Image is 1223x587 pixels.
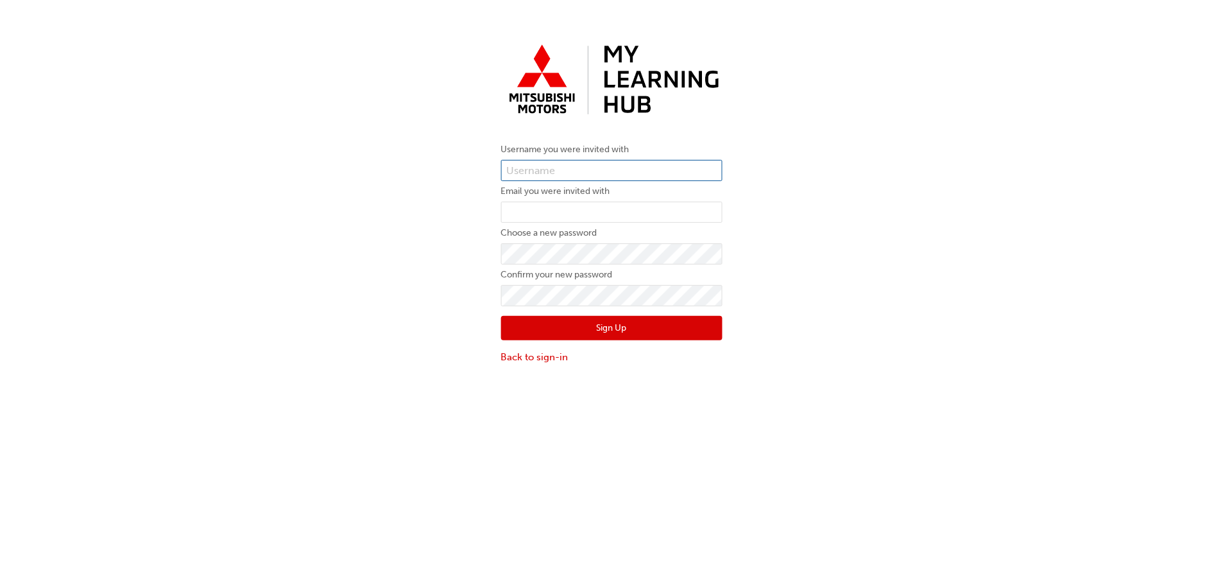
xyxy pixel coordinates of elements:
[501,142,723,157] label: Username you were invited with
[501,267,723,283] label: Confirm your new password
[501,184,723,199] label: Email you were invited with
[501,316,723,340] button: Sign Up
[501,160,723,182] input: Username
[501,39,723,123] img: mmal
[501,225,723,241] label: Choose a new password
[501,350,723,365] a: Back to sign-in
